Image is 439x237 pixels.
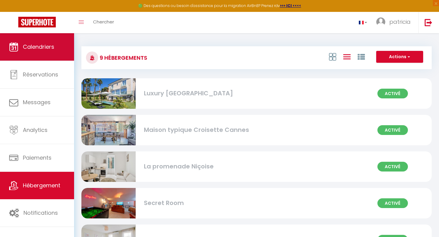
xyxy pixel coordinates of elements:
div: Luxury [GEOGRAPHIC_DATA] [144,89,253,98]
button: Actions [376,51,423,63]
span: Activé [377,198,408,208]
div: Secret Room [144,198,253,208]
img: logout [425,19,432,26]
span: Réservations [23,71,58,78]
a: ... patricia [372,12,418,33]
span: Messages [23,98,51,106]
a: Vue en Box [329,51,336,62]
span: patricia [389,18,411,26]
h3: 9 Hébergements [98,51,147,65]
span: Chercher [93,19,114,25]
a: Vue par Groupe [358,51,365,62]
a: >>> ICI <<<< [280,3,301,8]
span: Activé [377,162,408,172]
span: Hébergement [23,182,60,189]
span: Activé [377,89,408,98]
a: Vue en Liste [343,51,351,62]
div: Maison typique Croisette Cannes [144,125,253,135]
img: Super Booking [18,17,56,27]
span: Analytics [23,126,48,134]
a: Chercher [88,12,119,33]
span: Activé [377,125,408,135]
div: La promenade Niçoise [144,162,253,171]
span: Calendriers [23,43,54,51]
img: ... [376,17,385,27]
span: Notifications [23,209,58,217]
span: Paiements [23,154,52,161]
